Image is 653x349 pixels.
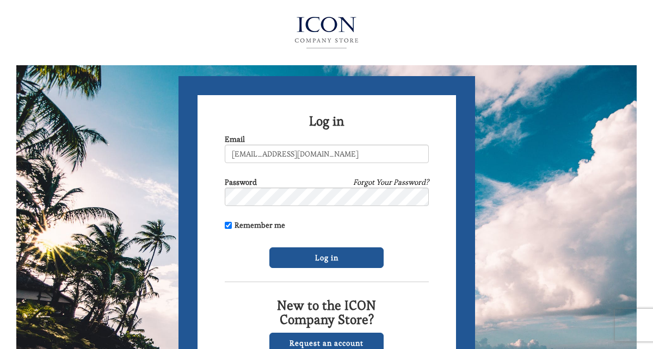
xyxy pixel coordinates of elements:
[225,298,429,327] h2: New to the ICON Company Store?
[225,220,285,230] label: Remember me
[269,247,384,268] input: Log in
[225,134,245,145] label: Email
[225,114,429,128] h2: Log in
[225,177,257,188] label: Password
[353,177,429,188] a: Forgot Your Password?
[225,222,232,229] input: Remember me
